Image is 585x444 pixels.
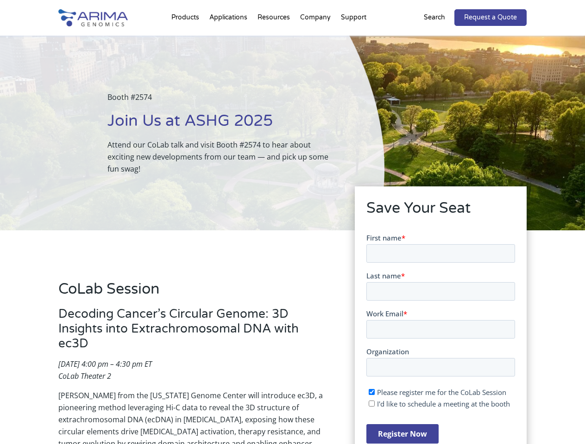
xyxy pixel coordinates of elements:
p: Booth #2574 [107,91,338,111]
em: CoLab Theater 2 [58,371,111,381]
h1: Join Us at ASHG 2025 [107,111,338,139]
p: Search [424,12,445,24]
em: [DATE] 4:00 pm – 4:30 pm ET [58,359,152,369]
a: Request a Quote [454,9,527,26]
h2: CoLab Session [58,279,329,307]
h3: Decoding Cancer’s Circular Genome: 3D Insights into Extrachromosomal DNA with ec3D [58,307,329,358]
p: Attend our CoLab talk and visit Booth #2574 to hear about exciting new developments from our team... [107,139,338,175]
img: Arima-Genomics-logo [58,9,128,26]
h2: Save Your Seat [366,198,515,226]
